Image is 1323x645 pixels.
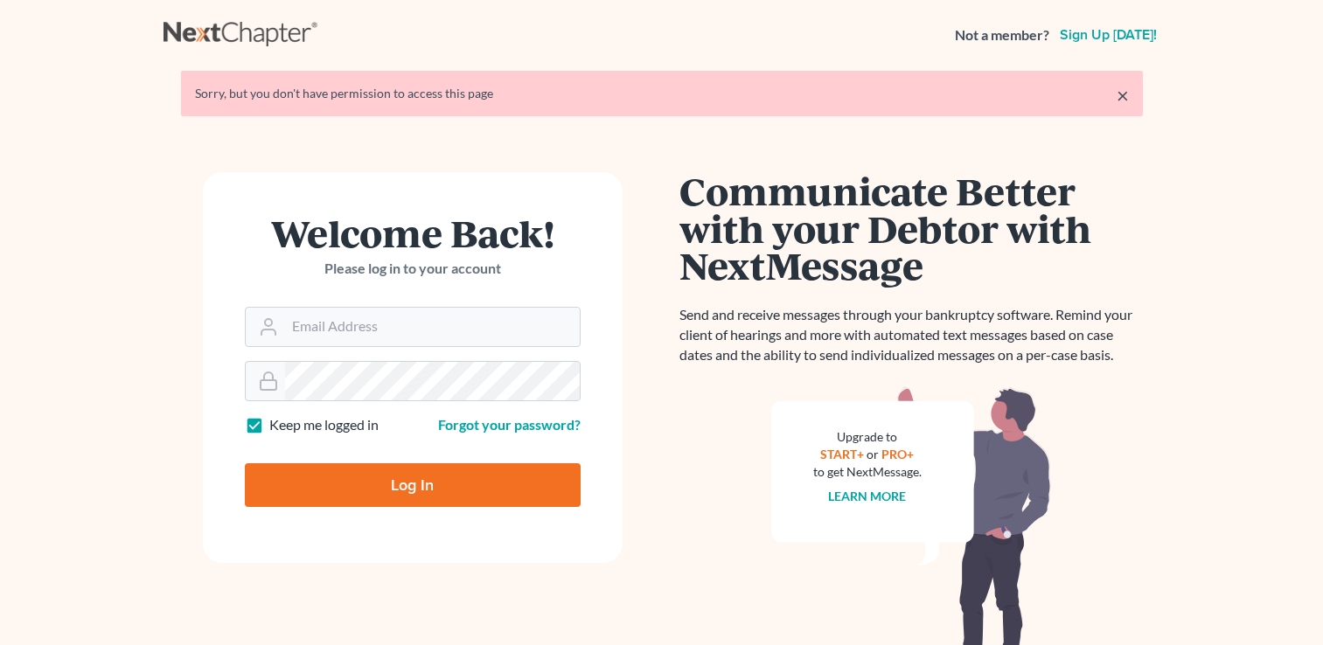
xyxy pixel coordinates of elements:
a: Sign up [DATE]! [1056,28,1160,42]
div: Sorry, but you don't have permission to access this page [195,85,1129,102]
a: Learn more [828,489,906,503]
strong: Not a member? [955,25,1049,45]
a: START+ [820,447,864,461]
a: PRO+ [881,447,914,461]
a: × [1117,85,1129,106]
input: Log In [245,463,581,507]
div: Upgrade to [813,428,922,446]
h1: Communicate Better with your Debtor with NextMessage [679,172,1143,284]
a: Forgot your password? [438,416,581,433]
p: Please log in to your account [245,259,581,279]
input: Email Address [285,308,580,346]
p: Send and receive messages through your bankruptcy software. Remind your client of hearings and mo... [679,305,1143,365]
div: to get NextMessage. [813,463,922,481]
label: Keep me logged in [269,415,379,435]
span: or [867,447,879,461]
h1: Welcome Back! [245,214,581,252]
